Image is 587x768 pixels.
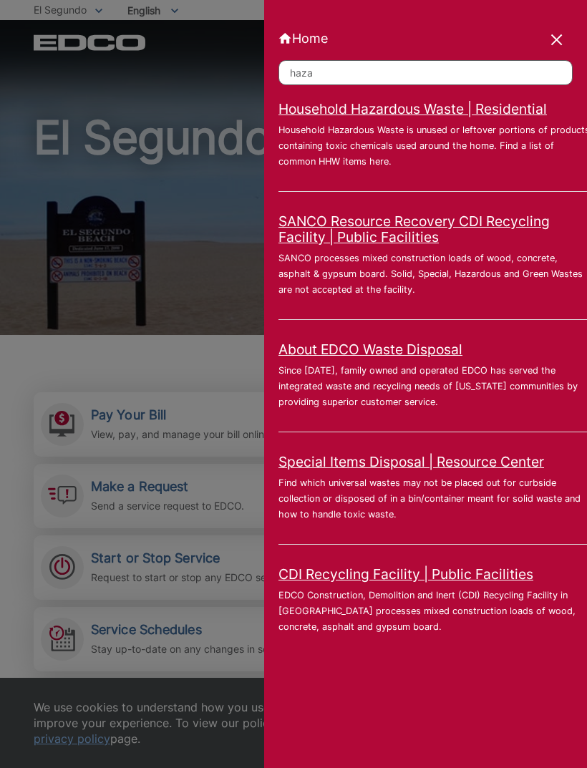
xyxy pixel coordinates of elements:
[278,101,547,117] a: Household Hazardous Waste | Residential
[278,60,573,85] input: Search
[278,341,462,357] a: About EDCO Waste Disposal
[278,31,573,46] a: Home
[278,454,544,470] a: Special Items Disposal | Resource Center
[278,566,533,582] a: CDI Recycling Facility | Public Facilities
